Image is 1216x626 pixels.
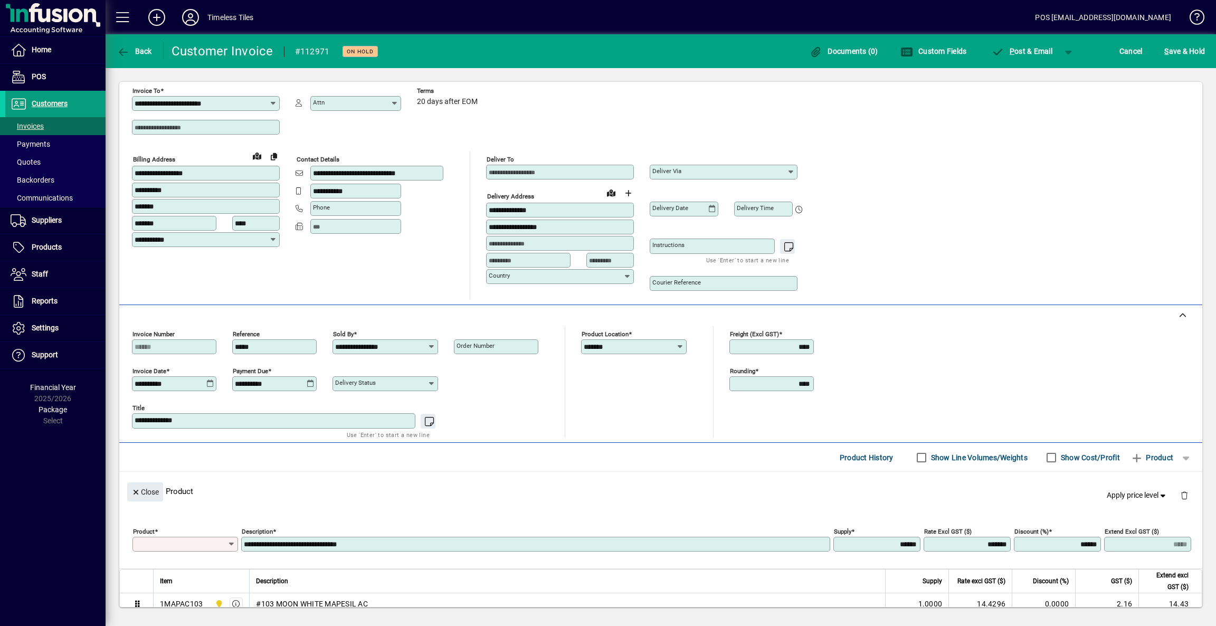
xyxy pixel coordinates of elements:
[835,448,898,467] button: Product History
[1172,482,1197,508] button: Delete
[652,204,688,212] mat-label: Delivery date
[119,472,1202,510] div: Product
[1145,570,1189,593] span: Extend excl GST ($)
[737,204,774,212] mat-label: Delivery time
[1130,449,1173,466] span: Product
[900,47,967,55] span: Custom Fields
[256,575,288,587] span: Description
[32,72,46,81] span: POS
[923,575,942,587] span: Supply
[106,42,164,61] app-page-header-button: Back
[249,147,265,164] a: View on map
[986,42,1058,61] button: Post & Email
[265,148,282,165] button: Copy to Delivery address
[11,122,44,130] span: Invoices
[1075,593,1138,614] td: 2.16
[5,135,106,153] a: Payments
[1125,448,1179,467] button: Product
[11,176,54,184] span: Backorders
[489,272,510,279] mat-label: Country
[5,288,106,315] a: Reports
[955,599,1005,609] div: 14.4296
[1107,490,1168,501] span: Apply price level
[313,99,325,106] mat-label: Attn
[133,528,155,535] mat-label: Product
[32,243,62,251] span: Products
[582,330,629,338] mat-label: Product location
[233,330,260,338] mat-label: Reference
[132,367,166,375] mat-label: Invoice date
[347,48,374,55] span: On hold
[174,8,207,27] button: Profile
[5,342,106,368] a: Support
[1033,575,1069,587] span: Discount (%)
[32,324,59,332] span: Settings
[1164,47,1168,55] span: S
[11,140,50,148] span: Payments
[603,184,620,201] a: View on map
[5,261,106,288] a: Staff
[1014,528,1049,535] mat-label: Discount (%)
[1059,452,1120,463] label: Show Cost/Profit
[335,379,376,386] mat-label: Delivery status
[1035,9,1171,26] div: POS [EMAIL_ADDRESS][DOMAIN_NAME]
[5,234,106,261] a: Products
[295,43,330,60] div: #112971
[652,241,685,249] mat-label: Instructions
[32,270,48,278] span: Staff
[5,171,106,189] a: Backorders
[132,330,175,338] mat-label: Invoice number
[32,45,51,54] span: Home
[114,42,155,61] button: Back
[417,98,478,106] span: 20 days after EOM
[924,528,972,535] mat-label: Rate excl GST ($)
[1105,528,1159,535] mat-label: Extend excl GST ($)
[730,367,755,375] mat-label: Rounding
[5,315,106,342] a: Settings
[1117,42,1145,61] button: Cancel
[32,99,68,108] span: Customers
[5,64,106,90] a: POS
[417,88,480,94] span: Terms
[1182,2,1203,36] a: Knowledge Base
[929,452,1028,463] label: Show Line Volumes/Weights
[1172,490,1197,500] app-page-header-button: Delete
[132,87,160,94] mat-label: Invoice To
[620,185,636,202] button: Choose address
[5,37,106,63] a: Home
[233,367,268,375] mat-label: Payment due
[5,153,106,171] a: Quotes
[132,404,145,412] mat-label: Title
[160,575,173,587] span: Item
[652,279,701,286] mat-label: Courier Reference
[32,350,58,359] span: Support
[333,330,354,338] mat-label: Sold by
[840,449,894,466] span: Product History
[834,528,851,535] mat-label: Supply
[39,405,67,414] span: Package
[160,599,203,609] div: 1MAPAC103
[207,9,253,26] div: Timeless Tiles
[810,47,878,55] span: Documents (0)
[5,117,106,135] a: Invoices
[5,207,106,234] a: Suppliers
[11,158,41,166] span: Quotes
[1119,43,1143,60] span: Cancel
[706,254,789,266] mat-hint: Use 'Enter' to start a new line
[5,189,106,207] a: Communications
[347,429,430,441] mat-hint: Use 'Enter' to start a new line
[457,342,495,349] mat-label: Order number
[313,204,330,211] mat-label: Phone
[991,47,1052,55] span: ost & Email
[918,599,943,609] span: 1.0000
[957,575,1005,587] span: Rate excl GST ($)
[1164,43,1205,60] span: ave & Hold
[1138,593,1202,614] td: 14.43
[32,216,62,224] span: Suppliers
[487,156,514,163] mat-label: Deliver To
[730,330,779,338] mat-label: Freight (excl GST)
[898,42,970,61] button: Custom Fields
[242,528,273,535] mat-label: Description
[125,487,166,496] app-page-header-button: Close
[256,599,368,609] span: #103 MOON WHITE MAPESIL AC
